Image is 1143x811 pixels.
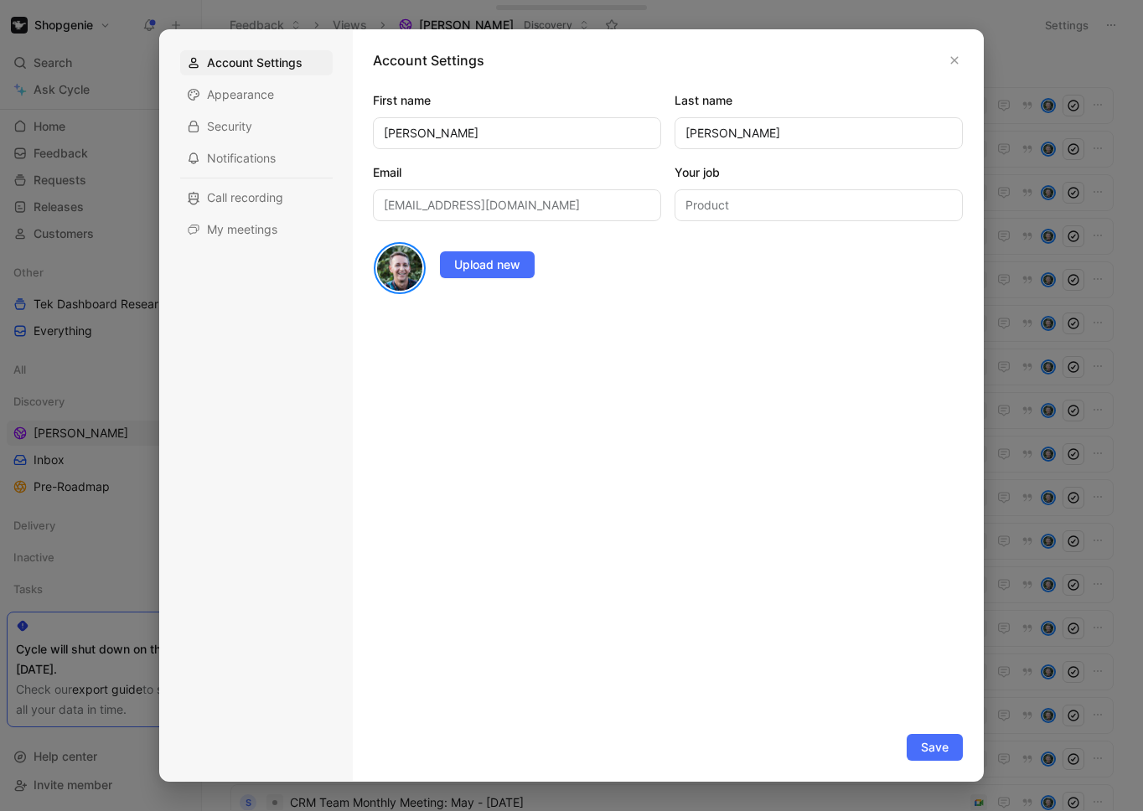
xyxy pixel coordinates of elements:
div: Account Settings [180,50,333,75]
label: First name [373,90,661,111]
span: Upload new [454,255,520,275]
span: Notifications [207,150,276,167]
button: Upload new [440,251,535,278]
label: Your job [675,163,963,183]
span: Call recording [207,189,283,206]
button: Save [907,734,963,761]
label: Last name [675,90,963,111]
div: Appearance [180,82,333,107]
div: Notifications [180,146,333,171]
div: My meetings [180,217,333,242]
img: avatar [375,244,424,292]
label: Email [373,163,661,183]
div: Call recording [180,185,333,210]
span: My meetings [207,221,277,238]
div: Security [180,114,333,139]
span: Security [207,118,252,135]
span: Save [921,737,949,757]
h1: Account Settings [373,50,484,70]
span: Account Settings [207,54,303,71]
span: Appearance [207,86,274,103]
